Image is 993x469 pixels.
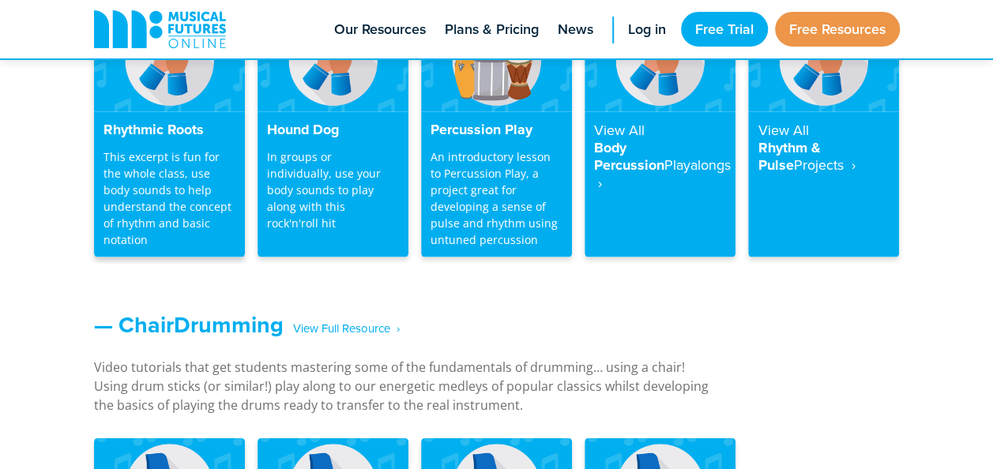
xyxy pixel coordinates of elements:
p: This excerpt is fun for the whole class, use body sounds to help understand the concept of rhythm... [103,148,235,248]
span: ‎ ‎ ‎ View Full Resource‎‏‏‎ ‎ › [284,315,400,343]
a: Percussion Play An introductory lesson to Percussion Play, a project great for developing a sense... [421,12,572,257]
strong: Projects ‎ › [793,155,855,174]
a: Free Trial [681,12,768,47]
strong: Playalongs ‎ › [594,155,731,193]
a: View AllRhythm & PulseProjects ‎ › [748,12,899,257]
h4: Body Percussion [594,122,726,192]
h4: Hound Dog [267,122,399,139]
a: — ChairDrumming‎ ‎ ‎ View Full Resource‎‏‏‎ ‎ › [94,308,400,341]
span: Plans & Pricing [445,19,539,40]
a: Hound Dog In groups or individually, use your body sounds to play along with this rock'n'roll hit [258,12,408,257]
span: Log in [628,19,666,40]
h4: Rhythmic Roots [103,122,235,139]
a: Free Resources [775,12,900,47]
p: An introductory lesson to Percussion Play, a project great for developing a sense of pulse and rh... [431,148,562,248]
strong: View All [758,120,808,140]
span: Our Resources [334,19,426,40]
a: Rhythmic Roots This excerpt is fun for the whole class, use body sounds to help understand the co... [94,12,245,257]
p: In groups or individually, use your body sounds to play along with this rock'n'roll hit [267,148,399,231]
p: Video tutorials that get students mastering some of the fundamentals of drumming… using a chair! ... [94,358,710,415]
h4: Percussion Play [431,122,562,139]
a: View AllBody PercussionPlayalongs ‎ › [585,12,735,257]
h4: Rhythm & Pulse [758,122,890,174]
span: News [558,19,593,40]
strong: View All [594,120,645,140]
